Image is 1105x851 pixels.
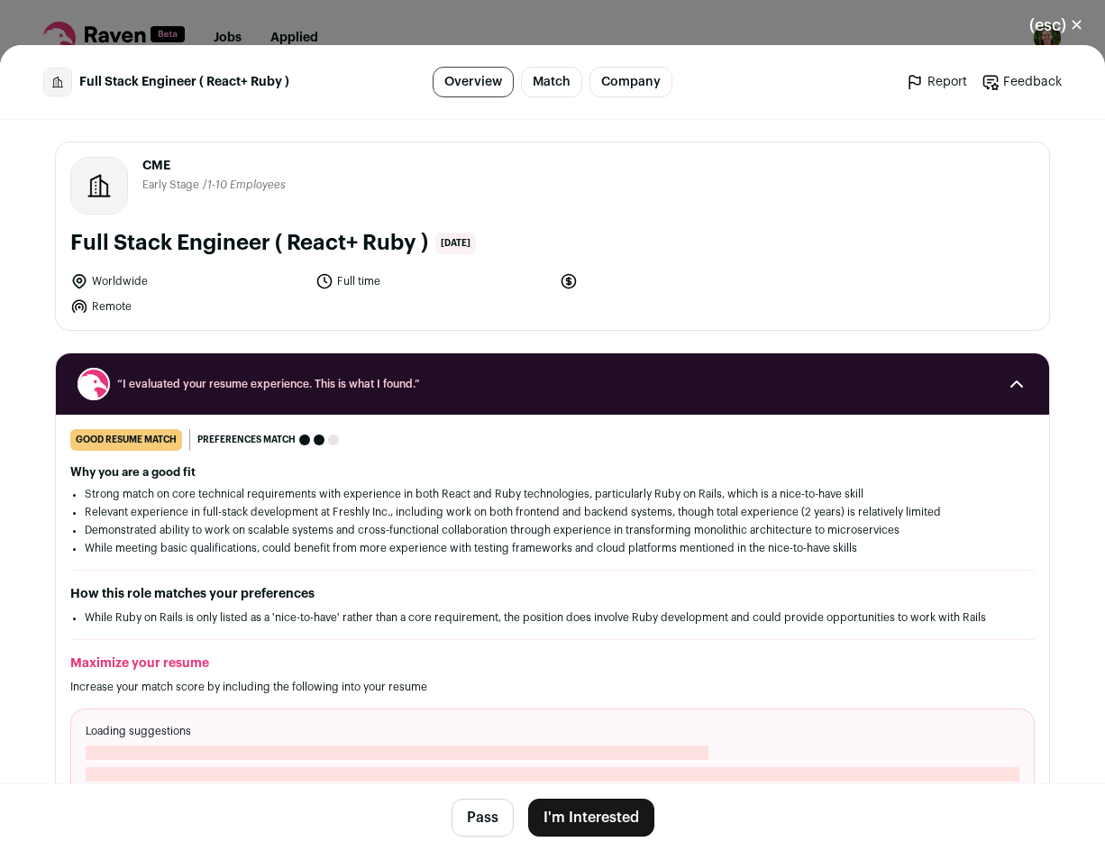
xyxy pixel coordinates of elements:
li: / [203,178,286,192]
p: Increase your match score by including the following into your resume [70,680,1035,694]
a: Company [589,67,672,97]
li: Remote [70,297,305,316]
a: Overview [433,67,514,97]
a: Feedback [982,73,1062,91]
span: Preferences match [197,431,296,449]
button: I'm Interested [528,799,654,837]
span: 1-10 Employees [207,179,286,190]
span: [DATE] [435,233,476,254]
li: Demonstrated ability to work on scalable systems and cross-functional collaboration through exper... [85,523,1020,537]
button: Close modal [1008,5,1105,45]
h2: How this role matches your preferences [70,585,1035,603]
span: “I evaluated your resume experience. This is what I found.” [117,377,988,391]
img: company-logo-placeholder-414d4e2ec0e2ddebbe968bf319fdfe5acfe0c9b87f798d344e800bc9a89632a0.png [44,69,71,96]
li: Early Stage [142,178,203,192]
li: Worldwide [70,272,305,290]
span: CME [142,157,286,175]
div: Loading suggestions [70,709,1035,819]
li: While Ruby on Rails is only listed as a 'nice-to-have' rather than a core requirement, the positi... [85,610,1020,625]
a: Match [521,67,582,97]
h2: Maximize your resume [70,654,1035,673]
div: good resume match [70,429,182,451]
button: Pass [452,799,514,837]
li: Relevant experience in full-stack development at Freshly Inc., including work on both frontend an... [85,505,1020,519]
a: Report [906,73,967,91]
h1: Full Stack Engineer ( React+ Ruby ) [70,229,428,258]
h2: Why you are a good fit [70,465,1035,480]
span: Full Stack Engineer ( React+ Ruby ) [79,73,289,91]
img: company-logo-placeholder-414d4e2ec0e2ddebbe968bf319fdfe5acfe0c9b87f798d344e800bc9a89632a0.png [71,158,127,214]
li: Full time [315,272,550,290]
li: While meeting basic qualifications, could benefit from more experience with testing frameworks an... [85,541,1020,555]
li: Strong match on core technical requirements with experience in both React and Ruby technologies, ... [85,487,1020,501]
